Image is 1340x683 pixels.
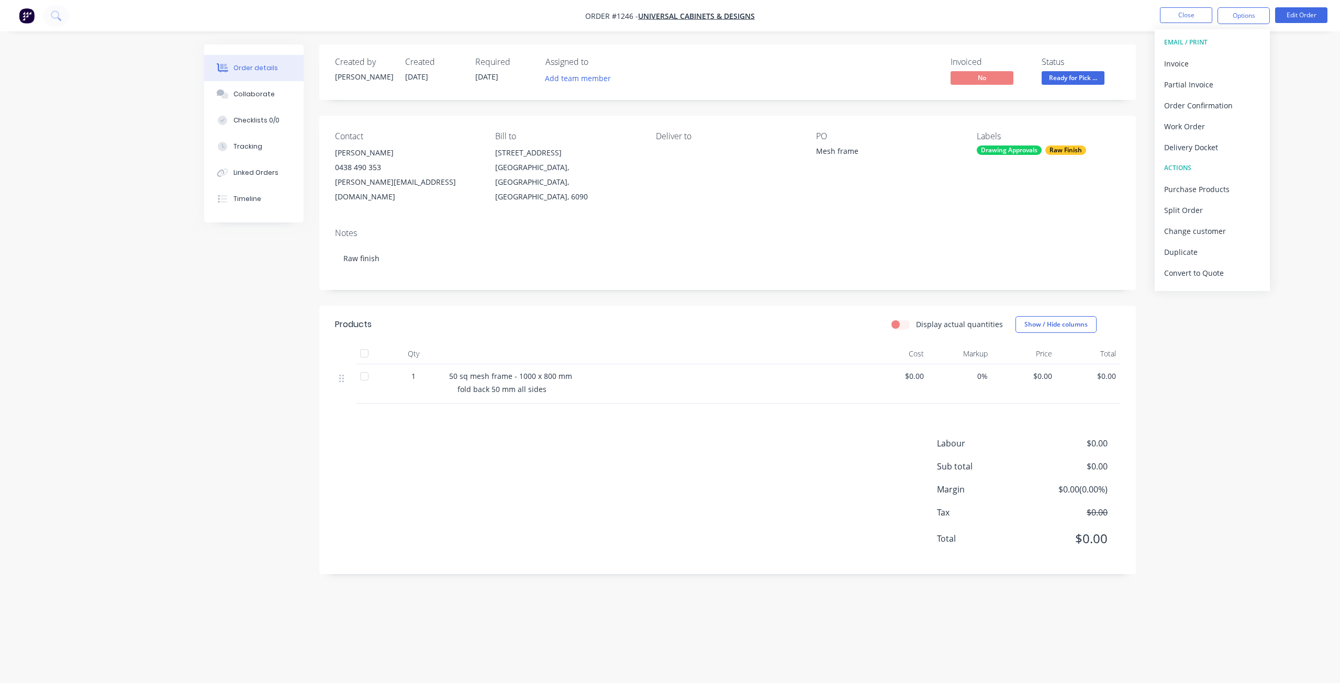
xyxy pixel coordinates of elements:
[1155,262,1270,283] button: Convert to Quote
[545,57,650,67] div: Assigned to
[1155,95,1270,116] button: Order Confirmation
[495,145,639,204] div: [STREET_ADDRESS][GEOGRAPHIC_DATA], [GEOGRAPHIC_DATA], [GEOGRAPHIC_DATA], 6090
[1218,7,1270,24] button: Options
[868,371,924,382] span: $0.00
[1155,158,1270,178] button: ACTIONS
[335,228,1120,238] div: Notes
[937,532,1030,545] span: Total
[204,186,304,212] button: Timeline
[1164,203,1260,218] div: Split Order
[1030,483,1108,496] span: $0.00 ( 0.00 %)
[916,319,1003,330] label: Display actual quantities
[1160,7,1212,23] button: Close
[495,160,639,204] div: [GEOGRAPHIC_DATA], [GEOGRAPHIC_DATA], [GEOGRAPHIC_DATA], 6090
[816,145,947,160] div: Mesh frame
[233,89,275,99] div: Collaborate
[495,145,639,160] div: [STREET_ADDRESS]
[937,437,1030,450] span: Labour
[233,63,278,73] div: Order details
[638,11,755,21] a: Universal Cabinets & Designs
[1155,116,1270,137] button: Work Order
[937,483,1030,496] span: Margin
[1045,145,1086,155] div: Raw Finish
[335,318,372,331] div: Products
[405,72,428,82] span: [DATE]
[1056,343,1121,364] div: Total
[411,371,416,382] span: 1
[951,57,1029,67] div: Invoiced
[233,116,280,125] div: Checklists 0/0
[1164,286,1260,301] div: Archive
[1060,371,1116,382] span: $0.00
[449,371,572,381] span: 50 sq mesh frame - 1000 x 800 mm
[382,343,445,364] div: Qty
[1155,178,1270,199] button: Purchase Products
[1155,74,1270,95] button: Partial Invoice
[1164,182,1260,197] div: Purchase Products
[545,71,617,85] button: Add team member
[1164,98,1260,113] div: Order Confirmation
[405,57,463,67] div: Created
[996,371,1052,382] span: $0.00
[1155,137,1270,158] button: Delivery Docket
[233,168,278,177] div: Linked Orders
[204,107,304,133] button: Checklists 0/0
[335,145,478,204] div: [PERSON_NAME]0438 490 353[PERSON_NAME][EMAIL_ADDRESS][DOMAIN_NAME]
[233,142,262,151] div: Tracking
[1155,32,1270,53] button: EMAIL / PRINT
[1164,140,1260,155] div: Delivery Docket
[1155,199,1270,220] button: Split Order
[656,131,799,141] div: Deliver to
[1164,244,1260,260] div: Duplicate
[204,81,304,107] button: Collaborate
[816,131,959,141] div: PO
[977,145,1042,155] div: Drawing Approvals
[204,55,304,81] button: Order details
[951,71,1013,84] span: No
[932,371,988,382] span: 0%
[1042,71,1104,84] span: Ready for Pick ...
[1164,119,1260,134] div: Work Order
[335,131,478,141] div: Contact
[928,343,992,364] div: Markup
[992,343,1056,364] div: Price
[1155,53,1270,74] button: Invoice
[1164,77,1260,92] div: Partial Invoice
[1164,56,1260,71] div: Invoice
[1275,7,1327,23] button: Edit Order
[204,133,304,160] button: Tracking
[540,71,617,85] button: Add team member
[1042,57,1120,67] div: Status
[335,175,478,204] div: [PERSON_NAME][EMAIL_ADDRESS][DOMAIN_NAME]
[1030,529,1108,548] span: $0.00
[1164,161,1260,175] div: ACTIONS
[1155,220,1270,241] button: Change customer
[1155,283,1270,304] button: Archive
[475,72,498,82] span: [DATE]
[335,57,393,67] div: Created by
[233,194,261,204] div: Timeline
[204,160,304,186] button: Linked Orders
[1030,437,1108,450] span: $0.00
[937,460,1030,473] span: Sub total
[1164,223,1260,239] div: Change customer
[864,343,928,364] div: Cost
[475,57,533,67] div: Required
[335,242,1120,274] div: Raw finish
[977,131,1120,141] div: Labels
[1015,316,1097,333] button: Show / Hide columns
[1030,506,1108,519] span: $0.00
[335,71,393,82] div: [PERSON_NAME]
[1155,241,1270,262] button: Duplicate
[1030,460,1108,473] span: $0.00
[1042,71,1104,87] button: Ready for Pick ...
[1164,36,1260,49] div: EMAIL / PRINT
[335,145,478,160] div: [PERSON_NAME]
[19,8,35,24] img: Factory
[335,160,478,175] div: 0438 490 353
[937,506,1030,519] span: Tax
[585,11,638,21] span: Order #1246 -
[457,384,546,394] span: fold back 50 mm all sides
[1164,265,1260,281] div: Convert to Quote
